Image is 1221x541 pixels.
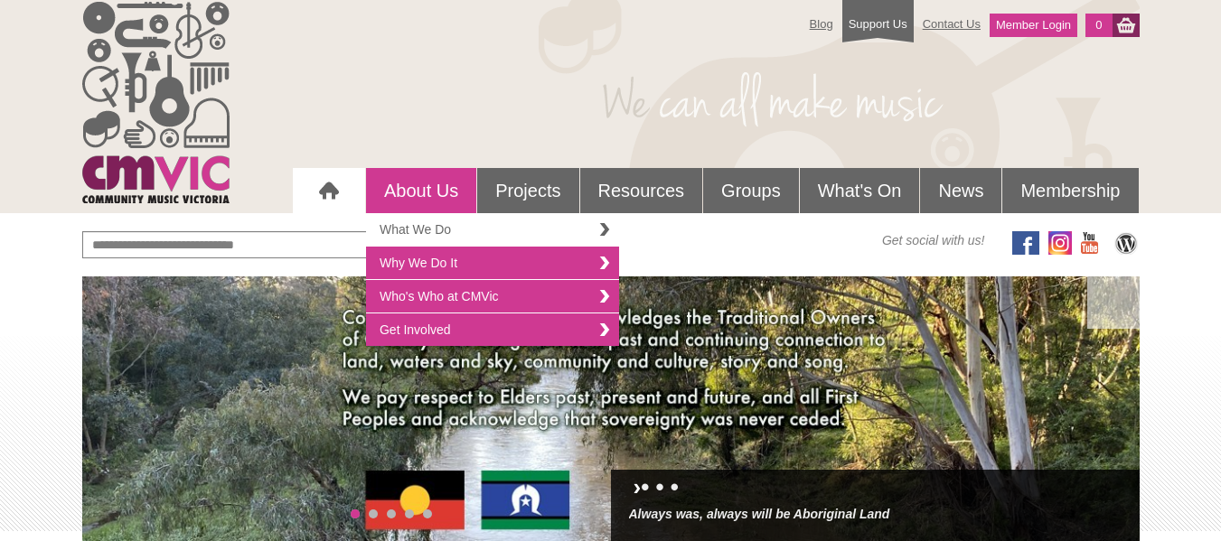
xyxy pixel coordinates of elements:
a: • • • [641,473,679,500]
img: CMVic Blog [1113,231,1140,255]
a: News [920,168,1001,213]
a: Resources [580,168,703,213]
h2: › [629,479,1122,505]
a: 0 [1085,14,1112,37]
a: What's On [800,168,920,213]
a: Contact Us [914,8,990,40]
a: Blog [801,8,842,40]
a: What We Do [366,213,619,247]
a: Groups [703,168,799,213]
a: Get Involved [366,313,619,346]
a: Projects [477,168,578,213]
span: Get social with us! [882,231,985,249]
a: About Us [366,168,476,213]
a: Always was, always will be Aboriginal Land [629,507,890,521]
img: cmvic_logo.png [82,2,230,203]
a: Member Login [990,14,1077,37]
a: Membership [1002,168,1138,213]
a: Why We Do It [366,247,619,280]
img: icon-instagram.png [1048,231,1072,255]
a: Who's Who at CMVic [366,280,619,313]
